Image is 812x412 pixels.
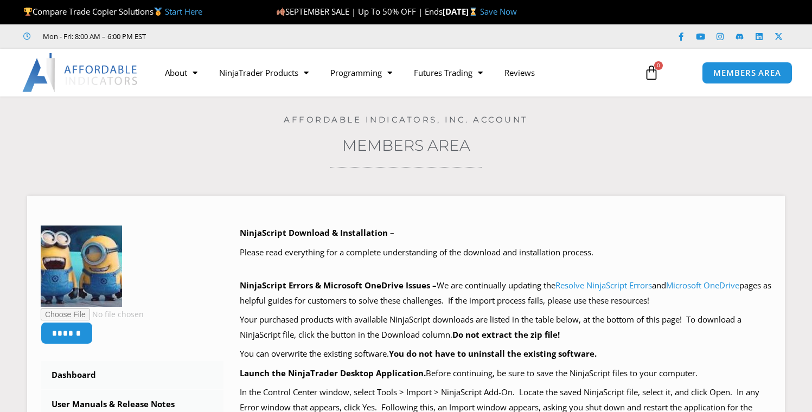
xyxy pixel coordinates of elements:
[666,280,739,291] a: Microsoft OneDrive
[389,348,597,359] b: You do not have to uninstall the existing software.
[40,30,146,43] span: Mon - Fri: 8:00 AM – 6:00 PM EST
[154,60,633,85] nav: Menu
[276,6,443,17] span: SEPTEMBER SALE | Up To 50% OFF | Ends
[480,6,517,17] a: Save Now
[22,53,139,92] img: LogoAI | Affordable Indicators – NinjaTrader
[24,8,32,16] img: 🏆
[494,60,546,85] a: Reviews
[41,361,223,389] a: Dashboard
[403,60,494,85] a: Futures Trading
[452,329,560,340] b: Do not extract the zip file!
[154,8,162,16] img: 🥇
[342,136,470,154] a: Members Area
[240,368,426,378] b: Launch the NinjaTrader Desktop Application.
[240,245,771,260] p: Please read everything for a complete understanding of the download and installation process.
[277,8,285,16] img: 🍂
[154,60,208,85] a: About
[469,8,477,16] img: ⌛
[23,6,202,17] span: Compare Trade Copier Solutions
[240,346,771,362] p: You can overwrite the existing software.
[284,114,528,125] a: Affordable Indicators, Inc. Account
[713,69,781,77] span: MEMBERS AREA
[240,366,771,381] p: Before continuing, be sure to save the NinjaScript files to your computer.
[702,62,792,84] a: MEMBERS AREA
[654,61,663,70] span: 0
[628,57,675,88] a: 0
[240,278,771,308] p: We are continually updating the and pages as helpful guides for customers to solve these challeng...
[319,60,403,85] a: Programming
[208,60,319,85] a: NinjaTrader Products
[240,312,771,343] p: Your purchased products with available NinjaScript downloads are listed in the table below, at th...
[555,280,652,291] a: Resolve NinjaScript Errors
[165,6,202,17] a: Start Here
[41,226,122,307] img: 0a7c1166b65065c099f6abfa800961c4410b533c09bec6345a6fe3a5353d79ff
[240,227,394,238] b: NinjaScript Download & Installation –
[240,280,437,291] b: NinjaScript Errors & Microsoft OneDrive Issues –
[161,31,324,42] iframe: Customer reviews powered by Trustpilot
[443,6,480,17] strong: [DATE]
